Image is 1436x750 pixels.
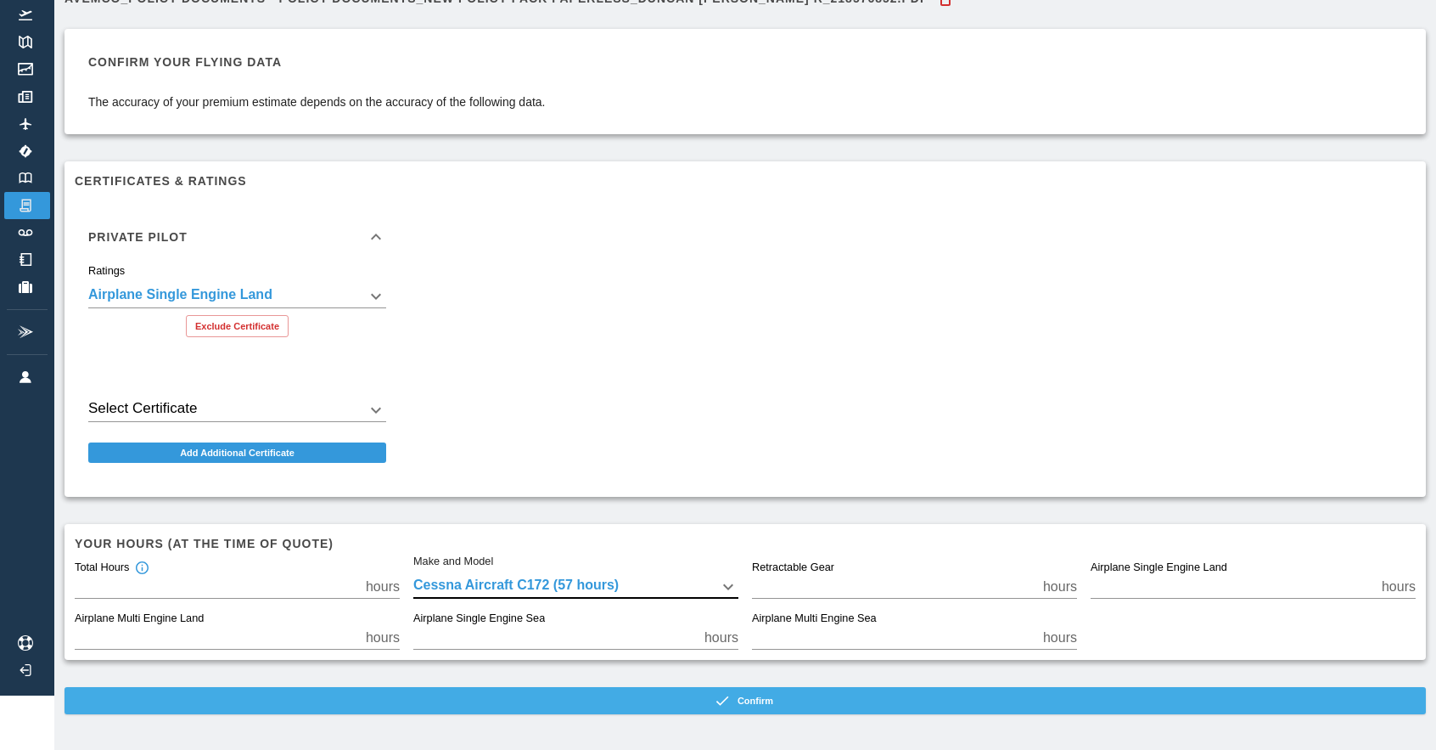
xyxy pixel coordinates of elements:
[65,687,1426,714] button: Confirm
[366,577,400,597] p: hours
[134,561,149,576] svg: Total hours in fixed-wing aircraft
[75,561,149,576] div: Total Hours
[186,315,289,337] button: Exclude Certificate
[1382,577,1416,597] p: hours
[75,172,1416,190] h6: Certificates & Ratings
[1043,577,1077,597] p: hours
[88,53,546,71] h6: Confirm your flying data
[413,575,738,599] div: Cessna Aircraft C172 (57 hours)
[413,554,493,569] label: Make and Model
[75,264,400,351] div: Private Pilot
[75,210,400,264] div: Private Pilot
[75,534,1416,553] h6: Your hours (at the time of quote)
[88,231,188,243] h6: Private Pilot
[75,612,204,627] label: Airplane Multi Engine Land
[1043,628,1077,648] p: hours
[88,285,386,308] div: Airplane Single Engine Land
[88,443,386,463] button: Add Additional Certificate
[1091,561,1227,576] label: Airplane Single Engine Land
[752,561,834,576] label: Retractable Gear
[413,612,545,627] label: Airplane Single Engine Sea
[88,93,546,110] p: The accuracy of your premium estimate depends on the accuracy of the following data.
[752,612,877,627] label: Airplane Multi Engine Sea
[366,628,400,648] p: hours
[88,263,125,279] label: Ratings
[704,628,738,648] p: hours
